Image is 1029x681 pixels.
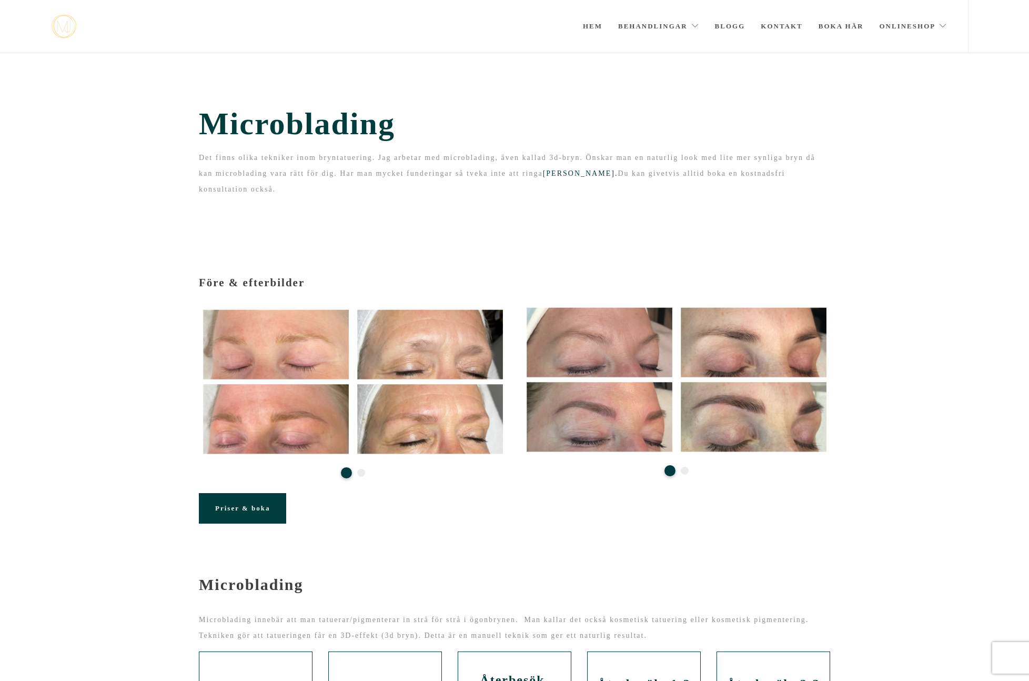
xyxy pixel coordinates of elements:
[341,467,352,478] button: 1 of 2
[199,576,303,593] strong: Microblading
[199,276,305,289] span: Före & efterbilder
[52,15,76,38] a: mjstudio mjstudio mjstudio
[543,169,618,177] a: [PERSON_NAME].
[52,15,76,38] img: mjstudio
[199,558,205,576] span: -
[199,150,830,197] p: Det finns olika tekniker inom bryntatuering. Jag arbetar med microblading, även kallad 3d-bryn. Ö...
[357,469,365,477] button: 2 of 2
[199,493,286,524] a: Priser & boka
[664,465,675,476] button: 1 of 2
[199,612,830,644] p: Microblading innebär att man tatuerar/pigmenterar in strå för strå i ögonbrynen. Man kallar det o...
[681,467,689,475] button: 2 of 2
[199,106,830,142] span: Microblading
[215,504,270,512] span: Priser & boka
